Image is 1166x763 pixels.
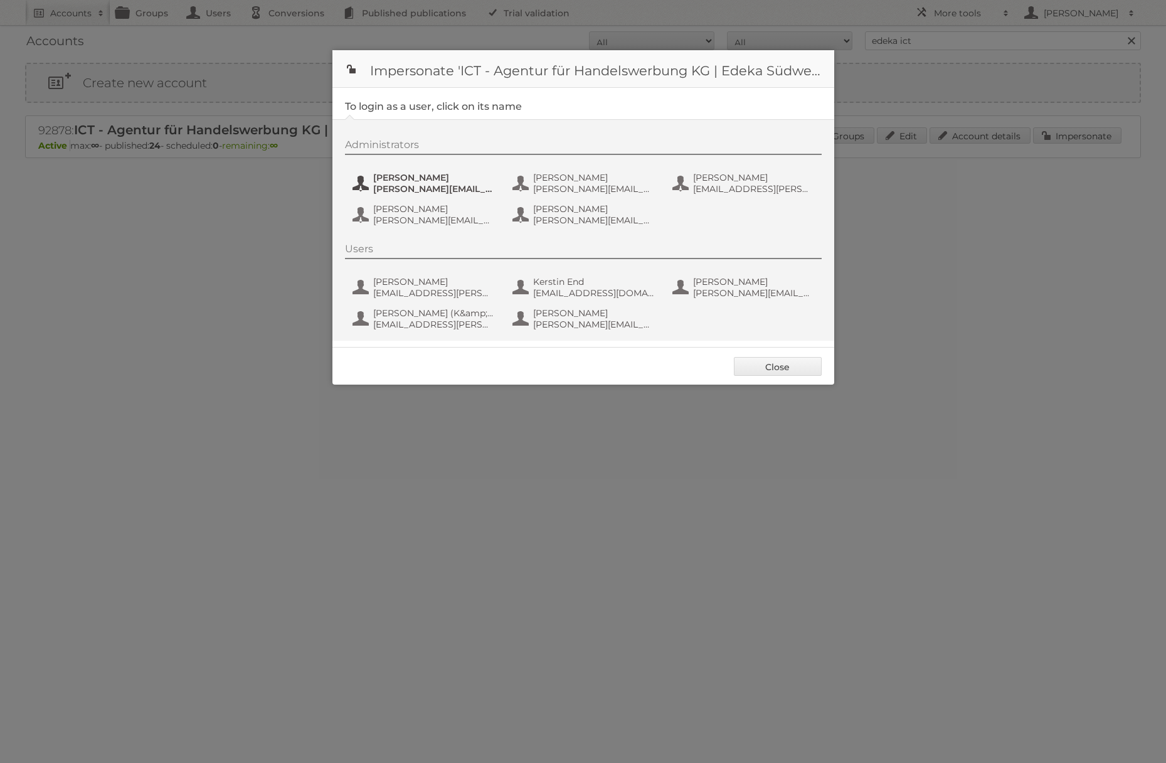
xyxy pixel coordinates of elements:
[373,319,495,330] span: [EMAIL_ADDRESS][PERSON_NAME][DOMAIN_NAME]
[345,100,522,112] legend: To login as a user, click on its name
[533,215,655,226] span: [PERSON_NAME][EMAIL_ADDRESS][PERSON_NAME][DOMAIN_NAME]
[351,306,499,331] button: [PERSON_NAME] (K&amp;D) [EMAIL_ADDRESS][PERSON_NAME][DOMAIN_NAME]
[533,172,655,183] span: [PERSON_NAME]
[351,171,499,196] button: [PERSON_NAME] [PERSON_NAME][EMAIL_ADDRESS][PERSON_NAME][DOMAIN_NAME]
[373,183,495,195] span: [PERSON_NAME][EMAIL_ADDRESS][PERSON_NAME][DOMAIN_NAME]
[345,139,822,155] div: Administrators
[373,172,495,183] span: [PERSON_NAME]
[511,306,659,331] button: [PERSON_NAME] [PERSON_NAME][EMAIL_ADDRESS][PERSON_NAME][DOMAIN_NAME]
[511,171,659,196] button: [PERSON_NAME] [PERSON_NAME][EMAIL_ADDRESS][PERSON_NAME][DOMAIN_NAME]
[533,203,655,215] span: [PERSON_NAME]
[373,307,495,319] span: [PERSON_NAME] (K&amp;D)
[533,183,655,195] span: [PERSON_NAME][EMAIL_ADDRESS][PERSON_NAME][DOMAIN_NAME]
[533,319,655,330] span: [PERSON_NAME][EMAIL_ADDRESS][PERSON_NAME][DOMAIN_NAME]
[373,276,495,287] span: [PERSON_NAME]
[693,276,815,287] span: [PERSON_NAME]
[511,202,659,227] button: [PERSON_NAME] [PERSON_NAME][EMAIL_ADDRESS][PERSON_NAME][DOMAIN_NAME]
[734,357,822,376] a: Close
[693,183,815,195] span: [EMAIL_ADDRESS][PERSON_NAME][DOMAIN_NAME]
[373,287,495,299] span: [EMAIL_ADDRESS][PERSON_NAME][DOMAIN_NAME]
[373,203,495,215] span: [PERSON_NAME]
[345,243,822,259] div: Users
[351,275,499,300] button: [PERSON_NAME] [EMAIL_ADDRESS][PERSON_NAME][DOMAIN_NAME]
[533,307,655,319] span: [PERSON_NAME]
[511,275,659,300] button: Kerstin End [EMAIL_ADDRESS][DOMAIN_NAME]
[671,275,819,300] button: [PERSON_NAME] [PERSON_NAME][EMAIL_ADDRESS][PERSON_NAME][DOMAIN_NAME]
[533,276,655,287] span: Kerstin End
[332,50,834,88] h1: Impersonate 'ICT - Agentur für Handelswerbung KG | Edeka Südwest'
[351,202,499,227] button: [PERSON_NAME] [PERSON_NAME][EMAIL_ADDRESS][PERSON_NAME][DOMAIN_NAME]
[373,215,495,226] span: [PERSON_NAME][EMAIL_ADDRESS][PERSON_NAME][DOMAIN_NAME]
[671,171,819,196] button: [PERSON_NAME] [EMAIL_ADDRESS][PERSON_NAME][DOMAIN_NAME]
[533,287,655,299] span: [EMAIL_ADDRESS][DOMAIN_NAME]
[693,287,815,299] span: [PERSON_NAME][EMAIL_ADDRESS][PERSON_NAME][DOMAIN_NAME]
[693,172,815,183] span: [PERSON_NAME]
